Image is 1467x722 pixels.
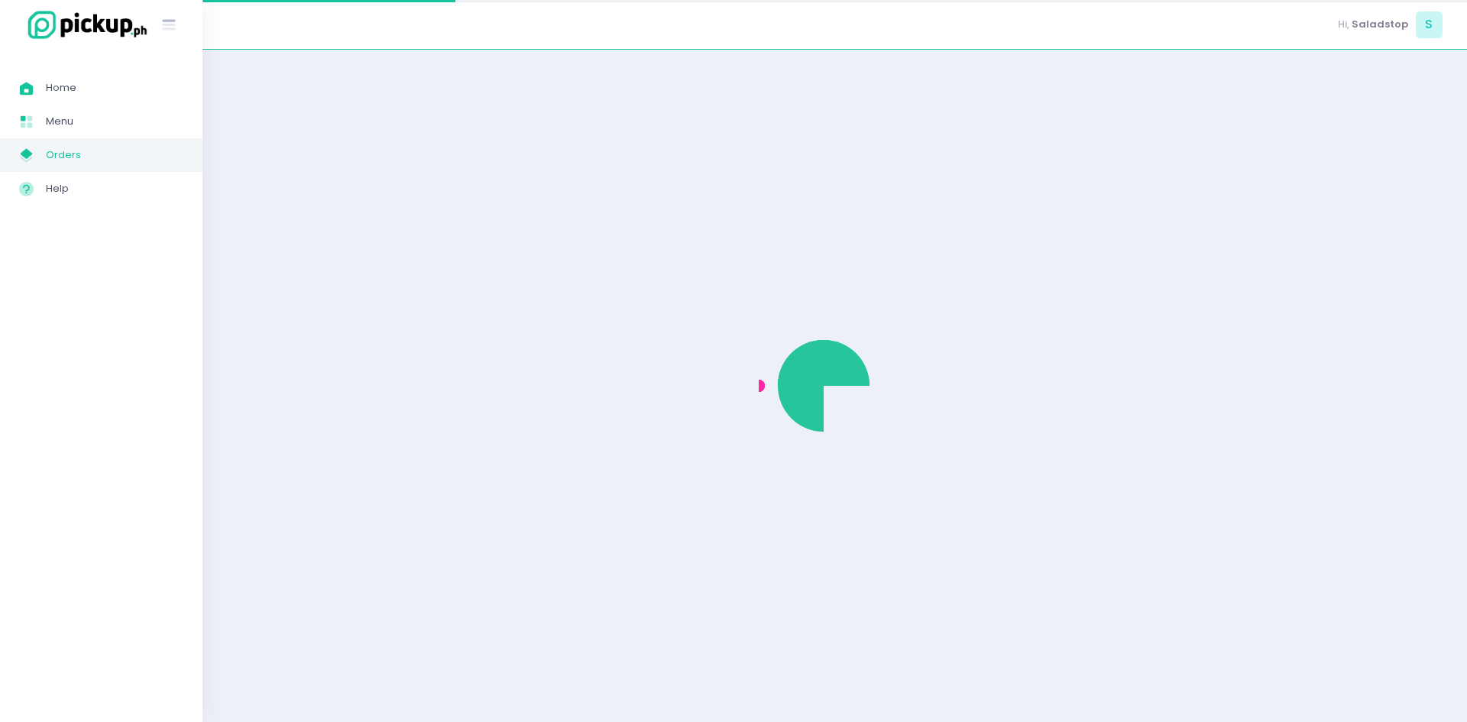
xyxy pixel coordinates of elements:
[1416,11,1443,38] span: S
[1352,17,1408,32] span: Saladstop
[19,8,149,41] img: logo
[46,179,183,199] span: Help
[46,78,183,98] span: Home
[1338,17,1349,32] span: Hi,
[46,112,183,131] span: Menu
[46,145,183,165] span: Orders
